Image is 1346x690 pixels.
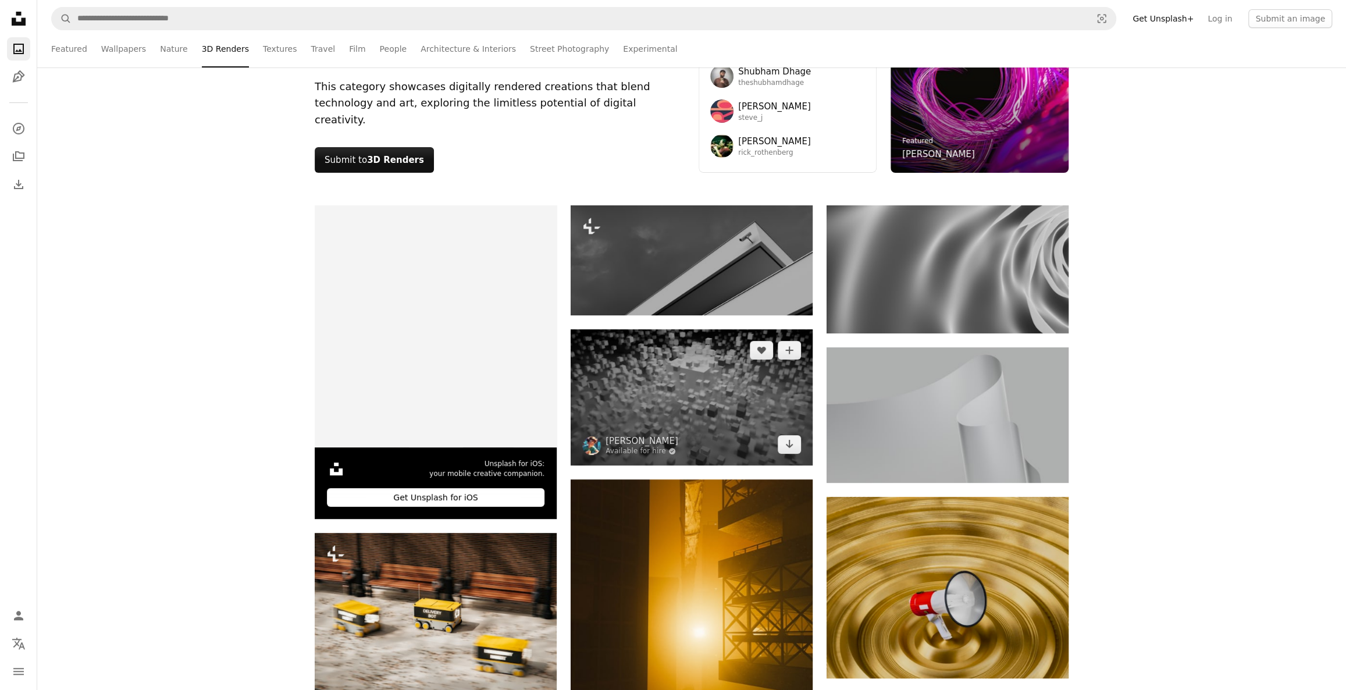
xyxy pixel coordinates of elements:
img: Avatar of user Steve Johnson [710,99,733,123]
a: Travel [311,30,335,67]
strong: 3D Renders [367,155,424,165]
img: Avatar of user Shubham Dhage [710,65,733,88]
form: Find visuals sitewide [51,7,1116,30]
a: Illustrations [7,65,30,88]
button: Submit an image [1248,9,1332,28]
a: Textures [263,30,297,67]
button: Submit to3D Renders [315,147,434,173]
a: Experimental [623,30,677,67]
a: Featured [51,30,87,67]
a: Photos [7,37,30,61]
img: file-1631306537910-2580a29a3cfcimage [327,460,346,478]
a: Featured [902,137,933,145]
button: Visual search [1088,8,1116,30]
img: photo-1720613803229-00c4f8519104 [571,329,813,465]
a: Collections [7,145,30,168]
a: Wallpapers [101,30,146,67]
a: Log in [1201,9,1239,28]
a: Curved, rolled paper against a gray background. [827,410,1069,420]
a: Available for hire [606,447,678,456]
a: [PERSON_NAME] [606,435,678,447]
a: Street Photography [530,30,609,67]
span: Shubham Dhage [738,65,811,79]
a: A red and white bullhorn is in a golden bowl [827,582,1069,593]
a: Nature [160,30,187,67]
button: Like [750,341,773,360]
span: steve_j [738,113,811,123]
div: Get Unsplash for iOS [327,488,544,507]
span: theshubhamdhage [738,79,811,88]
button: Search Unsplash [52,8,72,30]
span: [PERSON_NAME] [738,99,811,113]
a: Avatar of user Steve Johnson[PERSON_NAME]steve_j [710,99,865,123]
div: This category showcases digitally rendered creations that blend technology and art, exploring the... [315,79,685,129]
a: Avatar of user Rick Rothenberg[PERSON_NAME]rick_rothenberg [710,134,865,158]
a: Explore [7,117,30,140]
a: A bright light shines between dark architectural structures. [571,615,813,625]
a: Security camera on a building corner. [571,255,813,265]
img: Avatar of user Rick Rothenberg [710,134,733,158]
a: Log in / Sign up [7,604,30,627]
img: Go to Wesley Ford's profile [582,436,601,455]
a: People [380,30,407,67]
a: Three autonomous delivery robots moving on a sidewalk [315,608,557,618]
a: Avatar of user Shubham DhageShubham Dhagetheshubhamdhage [710,65,865,88]
span: [PERSON_NAME] [738,134,811,148]
span: rick_rothenberg [738,148,811,158]
img: Security camera on a building corner. [571,205,813,315]
a: Unsplash for iOS:your mobile creative companion.Get Unsplash for iOS [315,205,557,519]
a: Download History [7,173,30,196]
a: Architecture & Interiors [421,30,516,67]
a: Film [349,30,365,67]
a: Get Unsplash+ [1126,9,1201,28]
a: Abstract grayscale swirling light patterns [827,264,1069,274]
a: Download [778,435,801,454]
a: [PERSON_NAME] [902,147,975,161]
button: Menu [7,660,30,683]
span: Unsplash for iOS: your mobile creative companion. [429,459,544,479]
img: Abstract grayscale swirling light patterns [827,205,1069,333]
a: Home — Unsplash [7,7,30,33]
img: Curved, rolled paper against a gray background. [827,347,1069,483]
a: View the photo by Wesley Ford [571,392,813,402]
button: Language [7,632,30,655]
button: Add to Collection [778,341,801,360]
img: A red and white bullhorn is in a golden bowl [827,497,1069,678]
